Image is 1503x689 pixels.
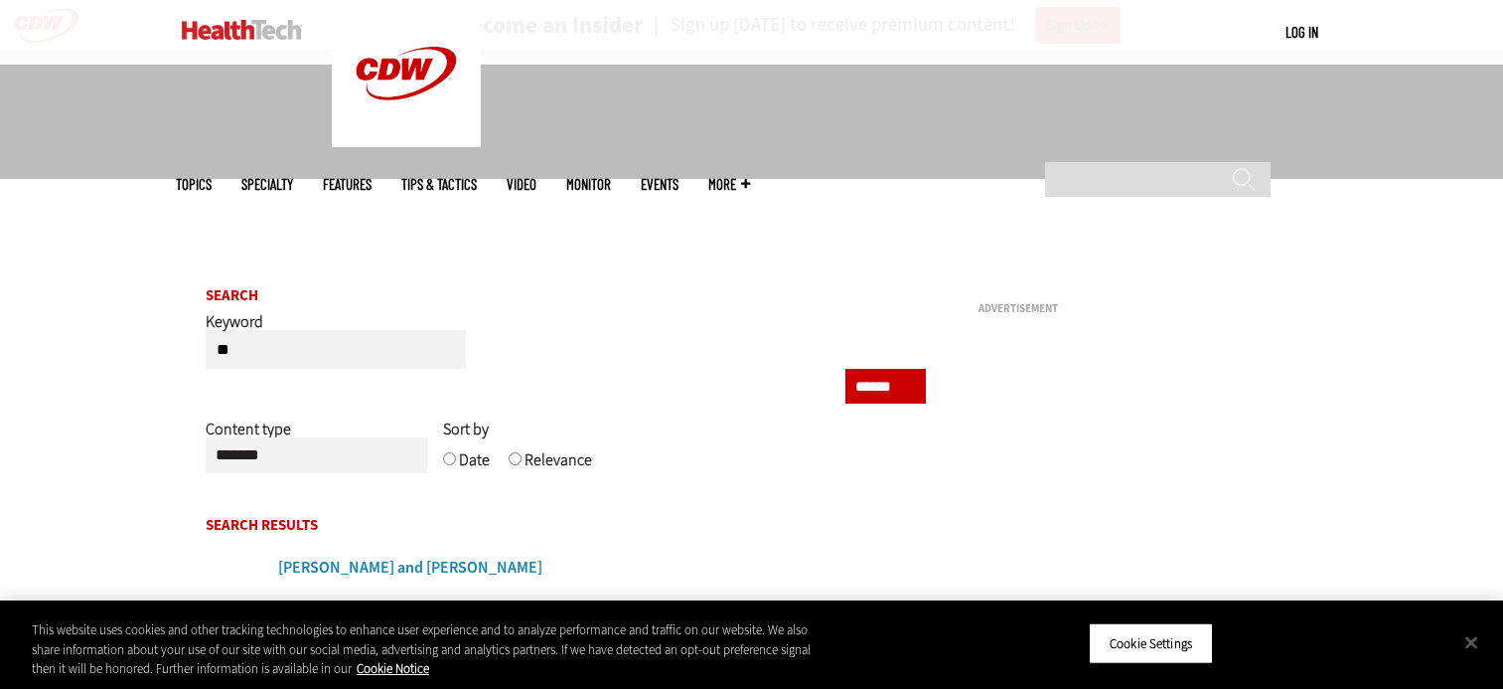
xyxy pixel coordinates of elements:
h2: Search Results [206,518,927,533]
button: Close [1449,620,1493,664]
a: More information about your privacy [357,660,429,677]
span: Specialty [241,177,293,192]
a: MonITor [566,177,611,192]
label: Date [459,449,490,485]
img: Home [182,20,302,40]
span: Topics [176,177,212,192]
a: CDW [332,131,481,152]
h2: Search [206,288,927,303]
a: Log in [1285,23,1318,41]
button: Cookie Settings [1089,622,1213,664]
span: Sort by [443,419,489,439]
a: Video [507,177,536,192]
a: Tips & Tactics [401,177,477,192]
label: Content type [206,419,291,454]
div: User menu [1285,22,1318,43]
span: More [708,177,750,192]
label: Relevance [525,449,592,485]
iframe: advertisement [978,322,1277,571]
a: Events [641,177,678,192]
h3: Advertisement [978,303,1277,314]
label: Keyword [206,311,263,347]
a: [PERSON_NAME] and [PERSON_NAME] [278,560,542,576]
a: Features [323,177,372,192]
div: This website uses cookies and other tracking technologies to enhance user experience and to analy... [32,620,827,679]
